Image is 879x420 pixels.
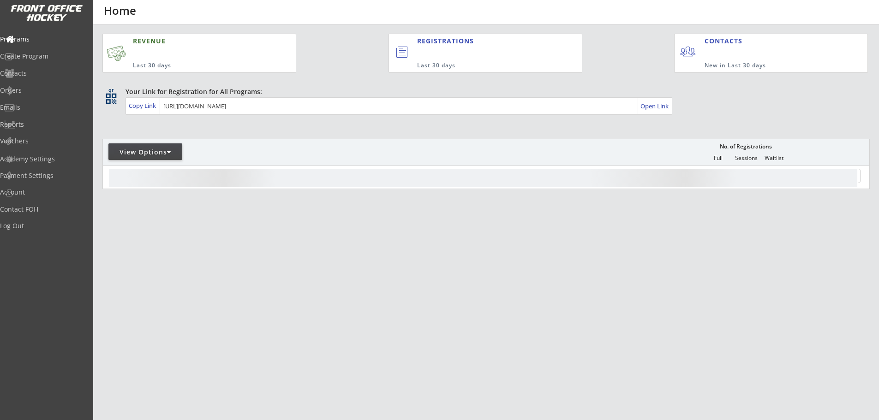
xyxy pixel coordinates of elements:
div: Copy Link [129,101,158,110]
div: Waitlist [760,155,788,161]
a: Open Link [640,100,670,112]
div: REVENUE [133,36,251,46]
div: View Options [108,148,182,157]
div: Sessions [732,155,760,161]
div: No. of Registrations [717,143,774,150]
div: Your Link for Registration for All Programs: [126,87,841,96]
div: CONTACTS [705,36,747,46]
button: qr_code [104,92,118,106]
div: Last 30 days [417,62,544,70]
div: qr [105,87,116,93]
div: Open Link [640,102,670,110]
div: Full [704,155,732,161]
div: Last 30 days [133,62,251,70]
div: REGISTRATIONS [417,36,539,46]
div: New in Last 30 days [705,62,825,70]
